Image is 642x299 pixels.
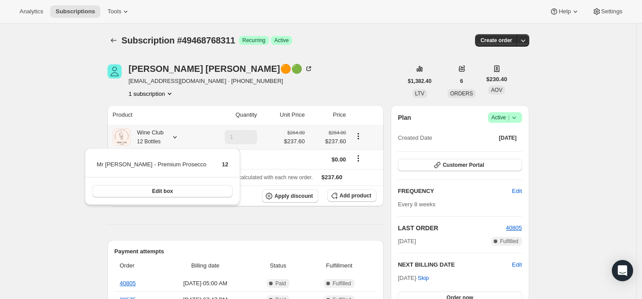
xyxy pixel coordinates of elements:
th: Product [107,105,200,125]
button: Skip [412,271,434,285]
h2: Plan [398,113,411,122]
div: Wine Club [131,128,164,146]
span: AOV [491,87,502,93]
span: $230.40 [486,75,507,84]
span: $237.60 [310,137,346,146]
span: Roxanne D Garza🟠🟢 [107,64,122,79]
button: Tools [102,5,135,18]
span: Active [491,113,519,122]
button: Analytics [14,5,48,18]
span: [DATE] · 05:00 AM [162,279,249,288]
button: Edit [512,260,522,269]
small: $264.00 [329,130,346,135]
span: Edit [512,187,522,196]
span: Recurring [242,37,266,44]
span: Edit box [152,188,173,195]
button: Shipping actions [351,153,365,163]
span: Apply discount [274,193,313,200]
span: [DATE] [398,237,416,246]
button: Settings [587,5,628,18]
button: Product actions [351,131,365,141]
button: Product actions [129,89,174,98]
span: Add product [340,192,371,199]
span: Fulfilled [333,280,351,287]
span: 6 [460,78,463,85]
span: Created Date [398,134,432,142]
span: $237.60 [284,137,305,146]
th: Order [115,256,159,275]
span: Customer Portal [443,161,484,169]
th: Unit Price [260,105,308,125]
button: 6 [455,75,468,87]
th: Quantity [200,105,260,125]
span: Fulfillment [307,261,371,270]
button: Subscriptions [50,5,100,18]
span: $237.60 [321,174,342,181]
span: Subscription #49468768311 [122,35,235,45]
div: Open Intercom Messenger [612,260,633,281]
button: Edit [507,184,527,198]
span: 12 [222,161,228,168]
span: Analytics [20,8,43,15]
button: Add product [327,189,376,202]
h2: FREQUENCY [398,187,512,196]
span: Status [254,261,302,270]
span: Every 8 weeks [398,201,436,208]
button: [DATE] [494,132,522,144]
span: LTV [415,90,424,97]
td: Mr [PERSON_NAME] - Premium Prosecco [96,160,207,176]
span: $1,382.40 [408,78,432,85]
span: Fulfilled [500,238,518,245]
div: [PERSON_NAME] [PERSON_NAME]🟠🟢 [129,64,313,73]
span: Tools [107,8,121,15]
span: [DATE] [499,134,517,142]
button: Customer Portal [398,159,522,171]
span: Subscriptions [55,8,95,15]
span: Skip [418,274,429,283]
span: Active [274,37,289,44]
h2: Payment attempts [115,247,377,256]
th: Price [307,105,349,125]
h2: NEXT BILLING DATE [398,260,512,269]
span: Paid [275,280,286,287]
span: Billing date [162,261,249,270]
small: 12 Bottles [137,138,161,145]
button: 40805 [506,224,522,232]
span: Settings [601,8,622,15]
span: $0.00 [332,156,346,163]
span: ORDERS [450,90,473,97]
h2: LAST ORDER [398,224,506,232]
span: [DATE] · [398,275,429,281]
span: Create order [480,37,512,44]
a: 40805 [506,224,522,231]
button: Apply discount [262,189,318,203]
button: Subscriptions [107,34,120,47]
button: Edit box [92,185,233,197]
button: Create order [475,34,517,47]
button: $1,382.40 [403,75,437,87]
small: $264.00 [287,130,305,135]
span: Help [559,8,571,15]
button: Help [544,5,585,18]
a: 40805 [120,280,136,287]
img: product img [113,128,131,146]
span: [EMAIL_ADDRESS][DOMAIN_NAME] · [PHONE_NUMBER] [129,77,313,86]
span: | [508,114,509,121]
